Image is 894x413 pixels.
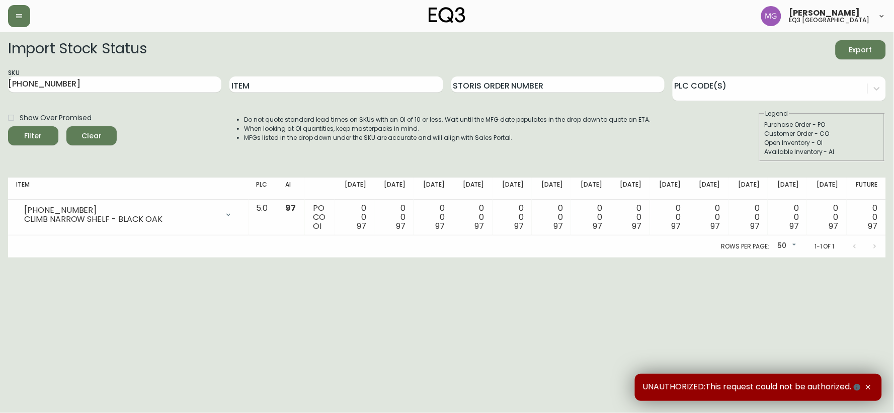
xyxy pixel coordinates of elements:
[8,40,146,59] h2: Import Stock Status
[789,220,799,232] span: 97
[16,204,240,226] div: [PHONE_NUMBER]CLIMB NARROW SHELF - BLACK OAK
[844,44,878,56] span: Export
[245,115,651,124] li: Do not quote standard lead times on SKUs with an OI of 10 or less. Wait until the MFG date popula...
[245,133,651,142] li: MFGs listed in the drop down under the SKU are accurate and will align with Sales Portal.
[514,220,524,232] span: 97
[453,178,493,200] th: [DATE]
[66,126,117,145] button: Clear
[249,200,277,235] td: 5.0
[277,178,305,200] th: AI
[74,130,109,142] span: Clear
[789,17,870,23] h5: eq3 [GEOGRAPHIC_DATA]
[632,220,642,232] span: 97
[807,178,846,200] th: [DATE]
[24,215,218,224] div: CLIMB NARROW SHELF - BLACK OAK
[343,204,366,231] div: 0 0
[20,113,92,123] span: Show Over Promised
[765,129,879,138] div: Customer Order - CO
[285,202,296,214] span: 97
[8,126,58,145] button: Filter
[737,204,760,231] div: 0 0
[815,204,838,231] div: 0 0
[721,242,769,251] p: Rows per page:
[728,178,768,200] th: [DATE]
[761,6,781,26] img: de8837be2a95cd31bb7c9ae23fe16153
[382,204,405,231] div: 0 0
[245,124,651,133] li: When looking at OI quantities, keep masterpacks in mind.
[815,242,835,251] p: 1-1 of 1
[750,220,760,232] span: 97
[396,220,405,232] span: 97
[789,9,860,17] span: [PERSON_NAME]
[436,220,445,232] span: 97
[313,220,321,232] span: OI
[855,204,878,231] div: 0 0
[579,204,602,231] div: 0 0
[765,109,789,118] legend: Legend
[773,238,798,255] div: 50
[571,178,610,200] th: [DATE]
[768,178,807,200] th: [DATE]
[658,204,681,231] div: 0 0
[643,382,863,393] span: UNAUTHORIZED:This request could not be authorized.
[335,178,374,200] th: [DATE]
[429,7,466,23] img: logo
[501,204,524,231] div: 0 0
[553,220,563,232] span: 97
[414,178,453,200] th: [DATE]
[475,220,484,232] span: 97
[650,178,689,200] th: [DATE]
[765,147,879,156] div: Available Inventory - AI
[836,40,886,59] button: Export
[776,204,799,231] div: 0 0
[8,178,249,200] th: Item
[532,178,571,200] th: [DATE]
[672,220,681,232] span: 97
[697,204,720,231] div: 0 0
[868,220,878,232] span: 97
[24,206,218,215] div: [PHONE_NUMBER]
[829,220,839,232] span: 97
[689,178,728,200] th: [DATE]
[313,204,327,231] div: PO CO
[461,204,484,231] div: 0 0
[765,120,879,129] div: Purchase Order - PO
[765,138,879,147] div: Open Inventory - OI
[249,178,277,200] th: PLC
[357,220,366,232] span: 97
[711,220,720,232] span: 97
[593,220,602,232] span: 97
[493,178,532,200] th: [DATE]
[540,204,563,231] div: 0 0
[618,204,641,231] div: 0 0
[25,130,42,142] div: Filter
[610,178,649,200] th: [DATE]
[847,178,886,200] th: Future
[374,178,414,200] th: [DATE]
[422,204,445,231] div: 0 0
